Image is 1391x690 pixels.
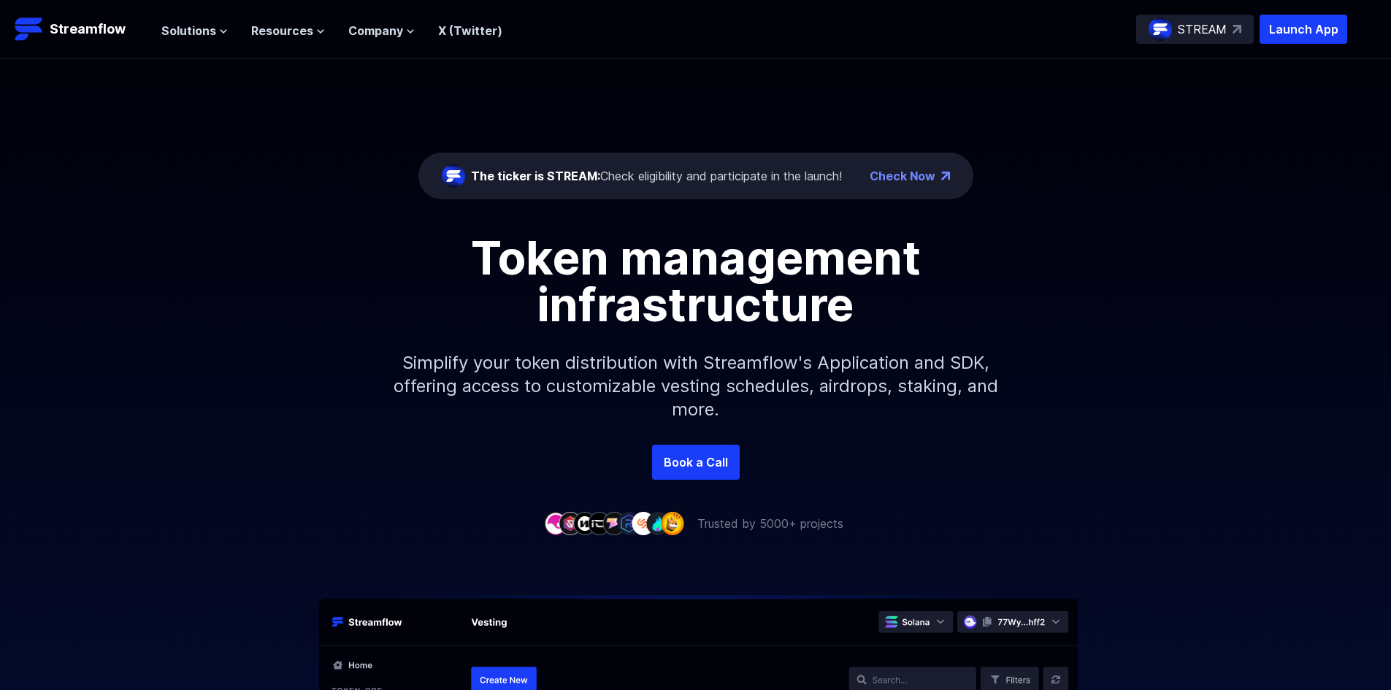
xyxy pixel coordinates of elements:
img: company-4 [588,512,611,534]
button: Resources [251,22,325,39]
img: Streamflow Logo [15,15,44,44]
img: streamflow-logo-circle.png [1149,18,1172,41]
button: Solutions [161,22,228,39]
span: The ticker is STREAM: [471,169,600,183]
a: Streamflow [15,15,147,44]
img: company-3 [573,512,597,534]
img: streamflow-logo-circle.png [442,164,465,188]
img: company-2 [559,512,582,534]
span: Company [348,22,403,39]
img: top-right-arrow.svg [1233,25,1241,34]
img: top-right-arrow.png [941,172,950,180]
h1: Token management infrastructure [367,234,1024,328]
span: Resources [251,22,313,39]
a: X (Twitter) [438,23,502,38]
img: company-6 [617,512,640,534]
button: Company [348,22,415,39]
img: company-5 [602,512,626,534]
p: STREAM [1178,20,1227,38]
div: Check eligibility and participate in the launch! [471,167,842,185]
img: company-1 [544,512,567,534]
p: Simplify your token distribution with Streamflow's Application and SDK, offering access to custom... [382,328,1010,445]
img: company-8 [646,512,670,534]
a: Book a Call [652,445,740,480]
img: company-7 [632,512,655,534]
a: STREAM [1136,15,1254,44]
a: Check Now [870,167,935,185]
img: company-9 [661,512,684,534]
span: Solutions [161,22,216,39]
p: Streamflow [50,19,126,39]
button: Launch App [1260,15,1347,44]
p: Trusted by 5000+ projects [697,515,843,532]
